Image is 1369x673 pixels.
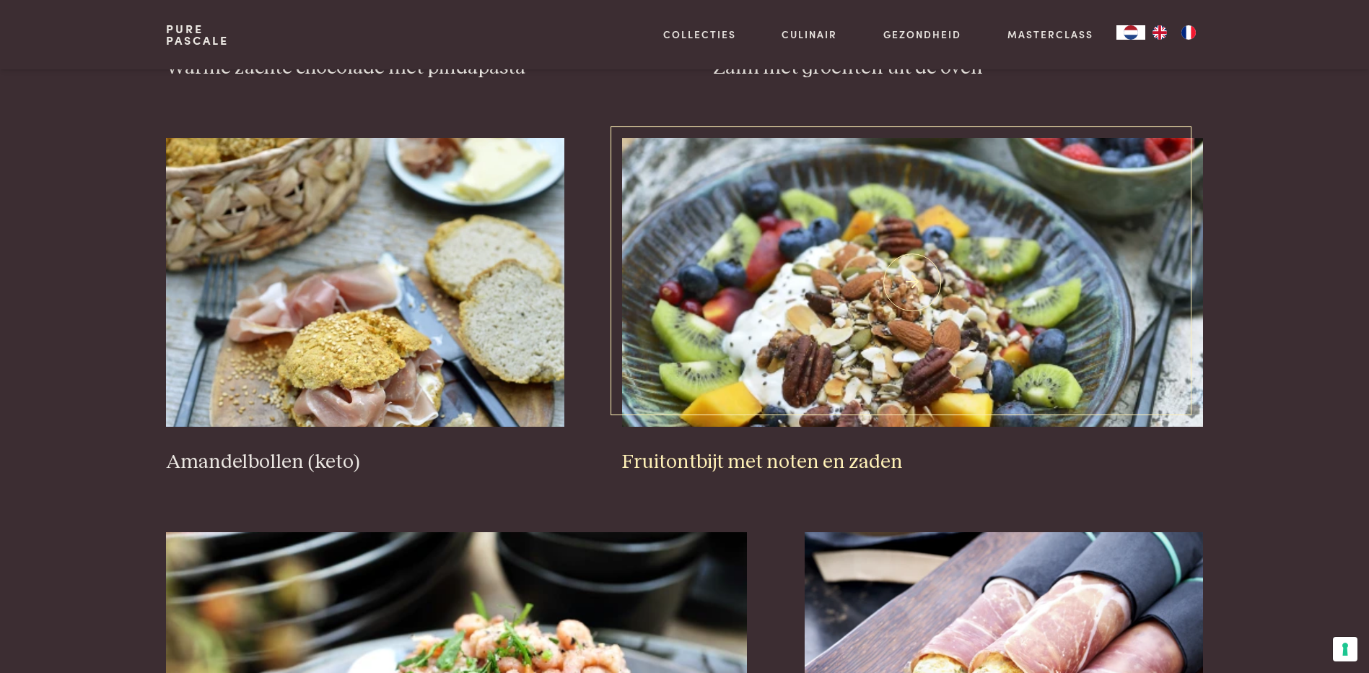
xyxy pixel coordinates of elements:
button: Uw voorkeuren voor toestemming voor trackingtechnologieën [1333,637,1357,661]
h3: Fruitontbijt met noten en zaden [622,450,1203,475]
h3: Amandelbollen (keto) [166,450,564,475]
a: Gezondheid [883,27,961,42]
a: Amandelbollen (keto) Amandelbollen (keto) [166,138,564,474]
a: EN [1145,25,1174,40]
a: Fruitontbijt met noten en zaden Fruitontbijt met noten en zaden [622,138,1203,474]
a: Masterclass [1007,27,1093,42]
aside: Language selected: Nederlands [1116,25,1203,40]
a: Collecties [663,27,736,42]
ul: Language list [1145,25,1203,40]
a: Culinair [782,27,837,42]
img: Amandelbollen (keto) [166,138,564,427]
a: PurePascale [166,23,229,46]
a: NL [1116,25,1145,40]
div: Language [1116,25,1145,40]
a: FR [1174,25,1203,40]
img: Fruitontbijt met noten en zaden [622,138,1203,427]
